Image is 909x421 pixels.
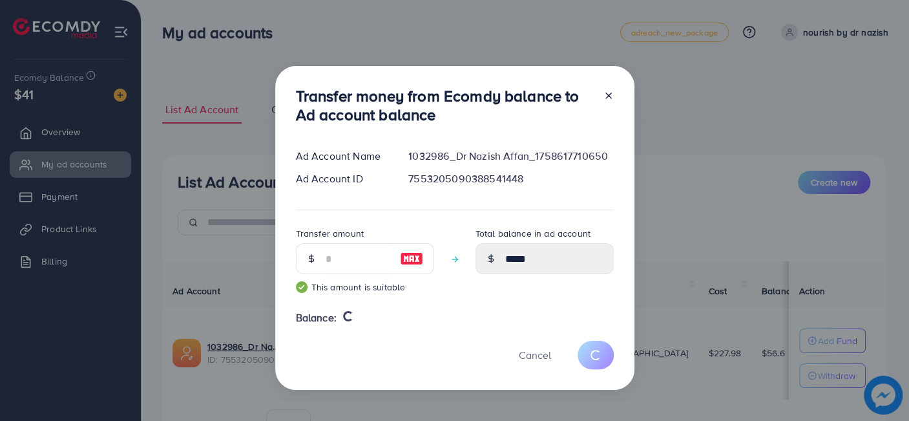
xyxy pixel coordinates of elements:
[286,149,399,164] div: Ad Account Name
[296,227,364,240] label: Transfer amount
[296,281,434,294] small: This amount is suitable
[398,149,623,164] div: 1032986_Dr Nazish Affan_1758617710650
[475,227,590,240] label: Total balance in ad account
[398,171,623,186] div: 7553205090388541448
[400,251,423,266] img: image
[503,341,567,369] button: Cancel
[296,310,337,325] span: Balance:
[286,171,399,186] div: Ad Account ID
[296,281,308,293] img: guide
[519,348,551,362] span: Cancel
[296,87,593,124] h3: Transfer money from Ecomdy balance to Ad account balance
